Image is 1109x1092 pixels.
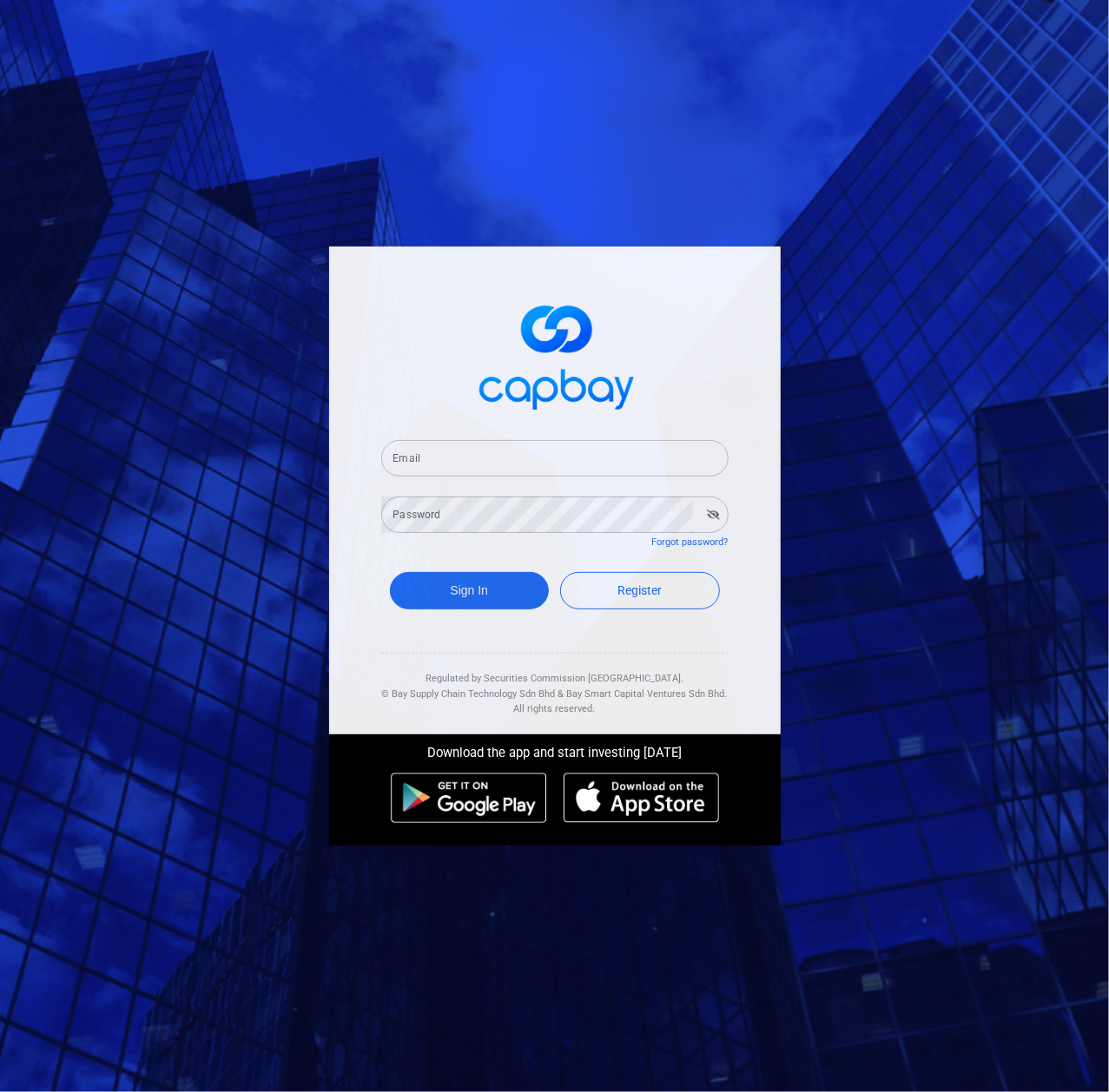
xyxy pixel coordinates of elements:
[390,572,550,609] button: Sign In
[617,583,662,597] span: Register
[564,773,718,823] img: ios
[468,290,642,419] img: logo
[316,734,794,764] div: Download the app and start investing [DATE]
[381,654,729,717] div: Regulated by Securities Commission [GEOGRAPHIC_DATA]. & All rights reserved.
[382,688,556,700] span: © Bay Supply Chain Technology Sdn Bhd
[652,536,729,548] a: Forgot password?
[567,688,728,700] span: Bay Smart Capital Ventures Sdn Bhd.
[560,572,720,609] a: Register
[391,773,547,823] img: android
